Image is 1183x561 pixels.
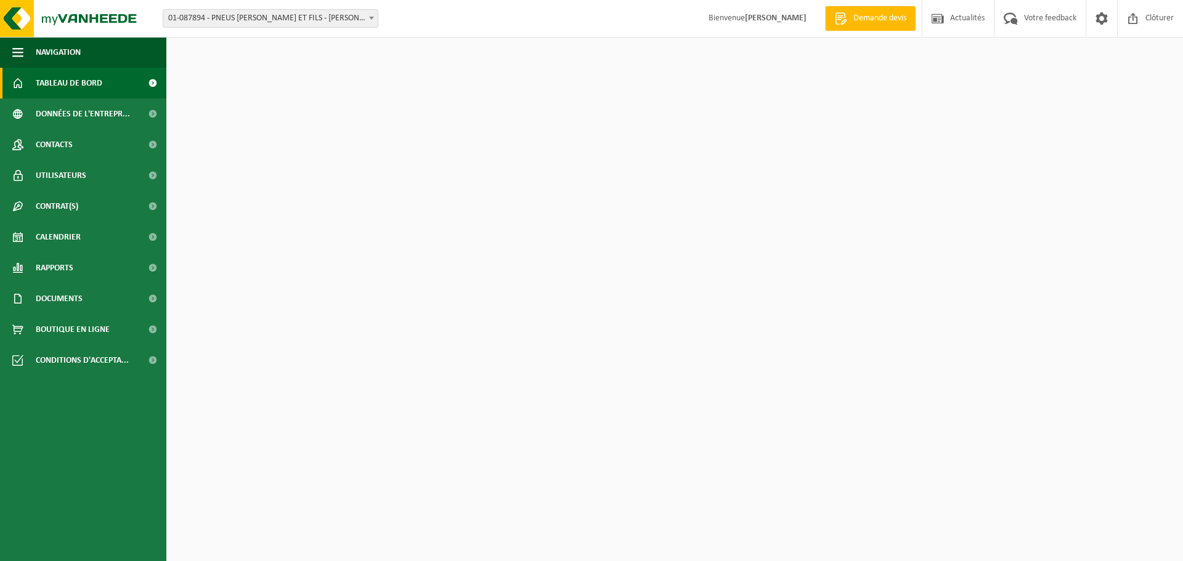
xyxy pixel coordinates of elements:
span: Calendrier [36,222,81,252]
a: Demande devis [825,6,916,31]
span: 01-087894 - PNEUS ALBERT FERON ET FILS - VAUX-SUR-SÛRE [163,10,378,27]
span: Documents [36,283,83,314]
span: Contacts [36,129,73,160]
span: Conditions d'accepta... [36,345,129,376]
span: Tableau de bord [36,68,102,99]
span: Navigation [36,37,81,68]
span: Contrat(s) [36,191,78,222]
span: 01-087894 - PNEUS ALBERT FERON ET FILS - VAUX-SUR-SÛRE [163,9,378,28]
span: Données de l'entrepr... [36,99,130,129]
strong: [PERSON_NAME] [745,14,807,23]
span: Rapports [36,252,73,283]
span: Demande devis [850,12,909,25]
span: Boutique en ligne [36,314,110,345]
span: Utilisateurs [36,160,86,191]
